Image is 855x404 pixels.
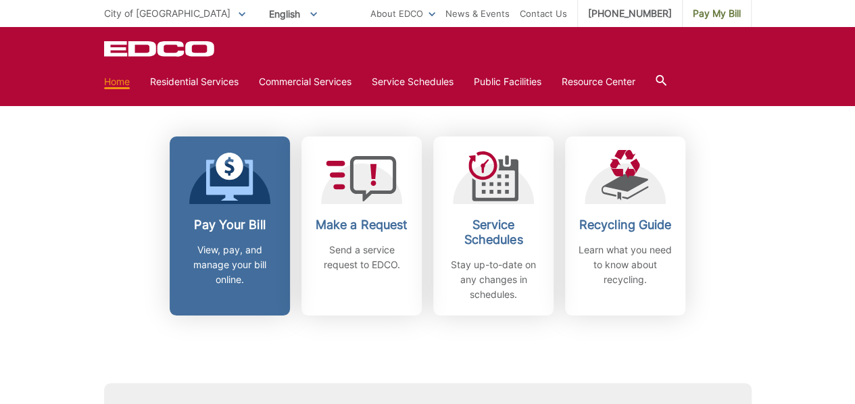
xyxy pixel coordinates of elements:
a: News & Events [445,6,510,21]
a: About EDCO [370,6,435,21]
a: Home [104,74,130,89]
a: EDCD logo. Return to the homepage. [104,41,216,57]
a: Pay Your Bill View, pay, and manage your bill online. [170,136,290,315]
h2: Recycling Guide [575,218,675,232]
a: Commercial Services [259,74,351,89]
p: View, pay, and manage your bill online. [180,243,280,287]
span: City of [GEOGRAPHIC_DATA] [104,7,230,19]
a: Residential Services [150,74,239,89]
p: Send a service request to EDCO. [312,243,412,272]
h2: Pay Your Bill [180,218,280,232]
a: Service Schedules Stay up-to-date on any changes in schedules. [433,136,554,315]
a: Service Schedules [372,74,454,89]
h2: Make a Request [312,218,412,232]
span: Pay My Bill [693,6,741,21]
p: Stay up-to-date on any changes in schedules. [443,257,543,302]
a: Public Facilities [474,74,541,89]
a: Contact Us [520,6,567,21]
a: Make a Request Send a service request to EDCO. [301,136,422,315]
a: Recycling Guide Learn what you need to know about recycling. [565,136,685,315]
a: Resource Center [562,74,635,89]
span: English [259,3,327,25]
p: Learn what you need to know about recycling. [575,243,675,287]
h2: Service Schedules [443,218,543,247]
